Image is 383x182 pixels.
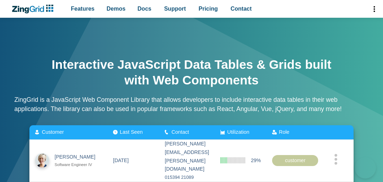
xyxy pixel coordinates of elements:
[120,129,143,135] span: Last Seen
[272,155,318,166] div: customer
[164,4,186,13] span: Support
[113,156,129,165] div: [DATE]
[42,129,64,135] span: Customer
[165,140,209,173] div: [PERSON_NAME][EMAIL_ADDRESS][PERSON_NAME][DOMAIN_NAME]
[171,129,189,135] span: Contact
[55,153,102,161] div: [PERSON_NAME]
[107,4,125,13] span: Demos
[165,173,209,181] div: 015394 21089
[71,4,95,13] span: Features
[231,4,252,13] span: Contact
[279,129,289,135] span: Role
[355,157,376,178] iframe: Help Scout Beacon - Open
[137,4,151,13] span: Docs
[227,129,249,135] span: Utilization
[251,156,261,165] span: 29%
[15,95,369,114] p: ZingGrid is a JavaScript Web Component Library that allows developers to include interactive data...
[11,5,57,13] a: ZingChart Logo. Click to return to the homepage
[50,57,333,88] h1: Interactive JavaScript Data Tables & Grids built with Web Components
[55,161,102,168] div: Software Engineer IV
[199,4,218,13] span: Pricing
